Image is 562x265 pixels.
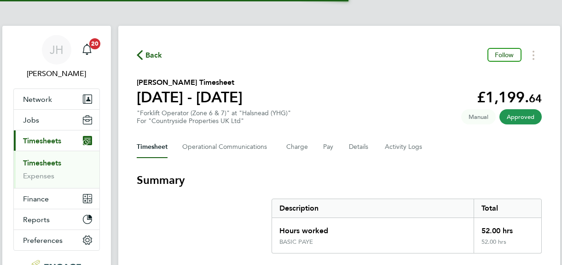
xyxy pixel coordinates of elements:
[272,199,542,253] div: Summary
[182,136,272,158] button: Operational Communications
[137,88,243,106] h1: [DATE] - [DATE]
[23,215,50,224] span: Reports
[286,136,308,158] button: Charge
[499,109,542,124] span: This timesheet has been approved.
[23,116,39,124] span: Jobs
[487,48,521,62] button: Follow
[50,44,64,56] span: JH
[137,109,291,125] div: "Forklift Operator (Zone 6 & 7)" at "Halsnead (YHG)"
[137,49,162,61] button: Back
[137,136,168,158] button: Timesheet
[23,171,54,180] a: Expenses
[23,159,61,167] a: Timesheets
[495,51,514,59] span: Follow
[529,92,542,105] span: 64
[89,38,100,49] span: 20
[14,230,99,250] button: Preferences
[14,188,99,209] button: Finance
[14,151,99,188] div: Timesheets
[385,136,423,158] button: Activity Logs
[474,218,541,238] div: 52.00 hrs
[323,136,334,158] button: Pay
[13,68,100,79] span: Jane Howley
[23,236,63,245] span: Preferences
[23,136,61,145] span: Timesheets
[137,77,243,88] h2: [PERSON_NAME] Timesheet
[23,194,49,203] span: Finance
[474,238,541,253] div: 52.00 hrs
[14,130,99,151] button: Timesheets
[461,109,496,124] span: This timesheet was manually created.
[474,199,541,218] div: Total
[137,117,291,125] div: For "Countryside Properties UK Ltd"
[349,136,370,158] button: Details
[525,48,542,62] button: Timesheets Menu
[477,88,542,106] app-decimal: £1,199.
[272,218,474,238] div: Hours worked
[23,95,52,104] span: Network
[14,89,99,109] button: Network
[78,35,96,65] a: 20
[145,50,162,61] span: Back
[14,209,99,230] button: Reports
[272,199,474,218] div: Description
[14,110,99,130] button: Jobs
[137,173,542,188] h3: Summary
[279,238,313,246] div: BASIC PAYE
[13,35,100,79] a: JH[PERSON_NAME]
